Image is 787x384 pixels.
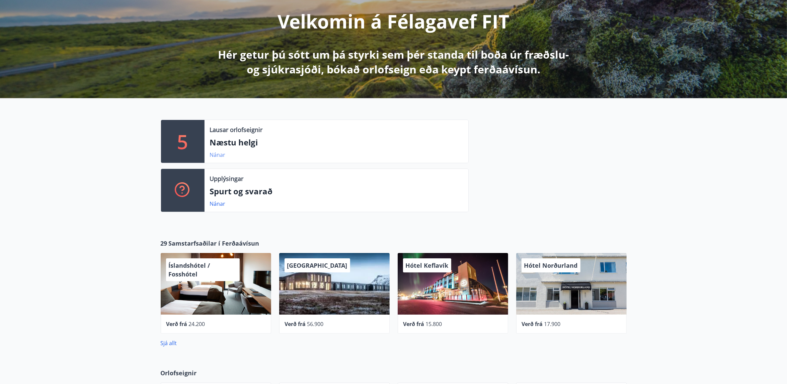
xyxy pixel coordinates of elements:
span: Samstarfsaðilar í Ferðaávísun [169,239,259,248]
span: Verð frá [522,320,543,328]
p: Velkomin á Félagavef FIT [278,8,509,34]
p: Upplýsingar [210,174,244,183]
span: 29 [161,239,167,248]
span: [GEOGRAPHIC_DATA] [287,261,347,269]
p: Spurt og svarað [210,186,463,197]
span: Verð frá [285,320,306,328]
span: 24.200 [189,320,205,328]
span: 17.900 [544,320,561,328]
p: Lausar orlofseignir [210,125,263,134]
span: Íslandshótel / Fosshótel [169,261,210,278]
p: Hér getur þú sótt um þá styrki sem þér standa til boða úr fræðslu- og sjúkrasjóði, bókað orlofsei... [217,47,570,77]
a: Sjá allt [161,339,177,347]
a: Nánar [210,151,226,158]
span: Hótel Norðurland [524,261,578,269]
p: 5 [177,129,188,154]
a: Nánar [210,200,226,207]
p: Næstu helgi [210,137,463,148]
span: Verð frá [403,320,424,328]
span: Verð frá [166,320,187,328]
span: Hótel Keflavík [406,261,449,269]
span: 56.900 [307,320,324,328]
span: 15.800 [426,320,442,328]
span: Orlofseignir [161,369,197,377]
